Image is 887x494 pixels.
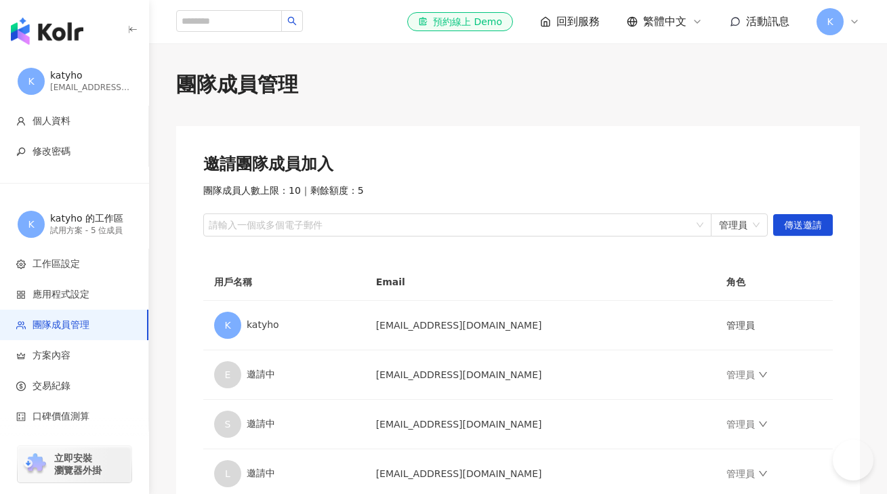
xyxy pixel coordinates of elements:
[22,453,48,475] img: chrome extension
[287,16,297,26] span: search
[225,417,231,432] span: S
[643,14,686,29] span: 繁體中文
[176,70,860,99] div: 團隊成員管理
[50,212,131,226] div: katyho 的工作區
[33,145,70,159] span: 修改密碼
[556,14,600,29] span: 回到服務
[833,440,873,480] iframe: Help Scout Beacon - Open
[726,468,767,479] a: 管理員
[773,214,833,236] button: 傳送邀請
[11,18,83,45] img: logo
[827,14,833,29] span: K
[719,214,760,236] span: 管理員
[28,74,34,89] span: K
[214,361,354,388] div: 邀請中
[50,69,131,83] div: katyho
[746,15,789,28] span: 活動訊息
[365,264,716,301] th: Email
[203,153,833,176] div: 邀請團隊成員加入
[18,446,131,482] a: chrome extension立即安裝 瀏覽器外掛
[16,147,26,157] span: key
[407,12,513,31] a: 預約線上 Demo
[203,264,365,301] th: 用戶名稱
[758,419,768,429] span: down
[50,82,131,94] div: [EMAIL_ADDRESS][DOMAIN_NAME]
[33,318,89,332] span: 團隊成員管理
[203,184,364,198] span: 團隊成員人數上限：10 ｜ 剩餘額度：5
[33,410,89,424] span: 口碑價值測算
[365,301,716,350] td: [EMAIL_ADDRESS][DOMAIN_NAME]
[28,217,34,232] span: K
[726,419,767,430] a: 管理員
[33,115,70,128] span: 個人資料
[784,215,822,236] span: 傳送邀請
[726,369,767,380] a: 管理員
[214,460,354,487] div: 邀請中
[33,349,70,363] span: 方案內容
[365,350,716,400] td: [EMAIL_ADDRESS][DOMAIN_NAME]
[50,225,131,236] div: 試用方案 - 5 位成員
[16,412,26,421] span: calculator
[214,411,354,438] div: 邀請中
[365,400,716,449] td: [EMAIL_ADDRESS][DOMAIN_NAME]
[716,264,833,301] th: 角色
[758,469,768,478] span: down
[418,15,502,28] div: 預約線上 Demo
[54,452,102,476] span: 立即安裝 瀏覽器外掛
[16,290,26,300] span: appstore
[16,117,26,126] span: user
[33,258,80,271] span: 工作區設定
[758,370,768,379] span: down
[716,301,833,350] td: 管理員
[225,367,231,382] span: E
[224,318,230,333] span: K
[225,466,230,481] span: L
[214,312,354,339] div: katyho
[33,288,89,302] span: 應用程式設定
[540,14,600,29] a: 回到服務
[16,382,26,391] span: dollar
[33,379,70,393] span: 交易紀錄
